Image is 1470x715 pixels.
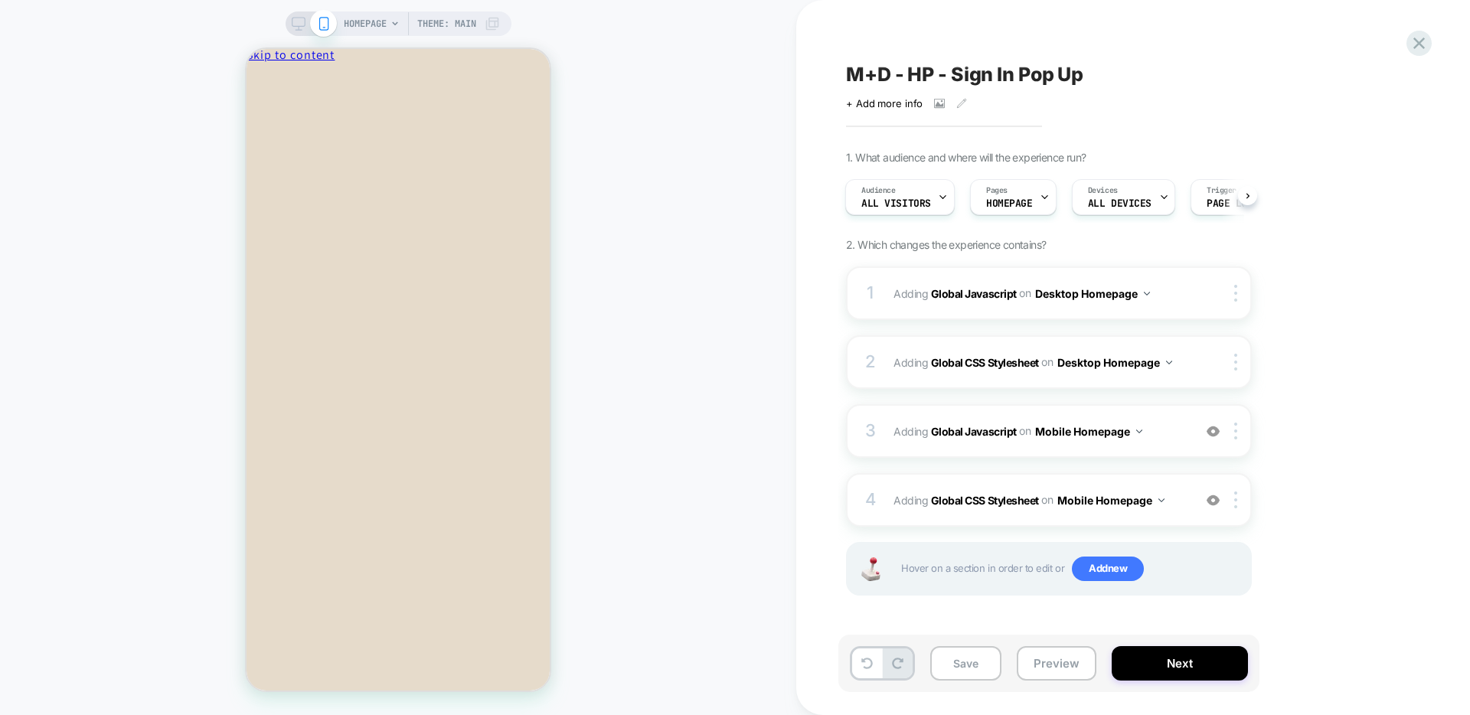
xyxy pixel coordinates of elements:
[1035,420,1142,442] button: Mobile Homepage
[861,198,931,209] span: All Visitors
[1234,423,1237,439] img: close
[863,416,878,446] div: 3
[931,493,1039,506] b: Global CSS Stylesheet
[931,286,1017,299] b: Global Javascript
[863,278,878,309] div: 1
[1041,490,1053,509] span: on
[1019,283,1031,302] span: on
[893,282,1185,305] span: Adding
[1234,354,1237,371] img: close
[1017,646,1096,681] button: Preview
[1041,352,1053,371] span: on
[986,198,1033,209] span: HOMEPAGE
[893,420,1185,442] span: Adding
[344,11,387,36] span: HOMEPAGE
[1057,351,1172,374] button: Desktop Homepage
[1207,185,1236,196] span: Trigger
[1057,489,1165,511] button: Mobile Homepage
[1166,361,1172,364] img: down arrow
[1019,421,1031,440] span: on
[863,347,878,377] div: 2
[986,185,1008,196] span: Pages
[863,485,878,515] div: 4
[846,97,923,109] span: + Add more info
[893,489,1185,511] span: Adding
[901,557,1243,581] span: Hover on a section in order to edit or
[861,185,896,196] span: Audience
[1112,646,1248,681] button: Next
[1207,198,1259,209] span: Page Load
[1035,282,1150,305] button: Desktop Homepage
[1207,425,1220,438] img: crossed eye
[1158,498,1165,502] img: down arrow
[855,557,886,581] img: Joystick
[1144,292,1150,295] img: down arrow
[846,63,1083,86] span: M+D - HP - Sign In Pop Up
[1234,491,1237,508] img: close
[1088,198,1151,209] span: ALL DEVICES
[846,151,1086,164] span: 1. What audience and where will the experience run?
[930,646,1001,681] button: Save
[931,355,1039,368] b: Global CSS Stylesheet
[846,238,1046,251] span: 2. Which changes the experience contains?
[1207,494,1220,507] img: crossed eye
[1136,429,1142,433] img: down arrow
[931,424,1017,437] b: Global Javascript
[1234,285,1237,302] img: close
[417,11,476,36] span: Theme: MAIN
[1088,185,1118,196] span: Devices
[893,351,1185,374] span: Adding
[1072,557,1144,581] span: Add new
